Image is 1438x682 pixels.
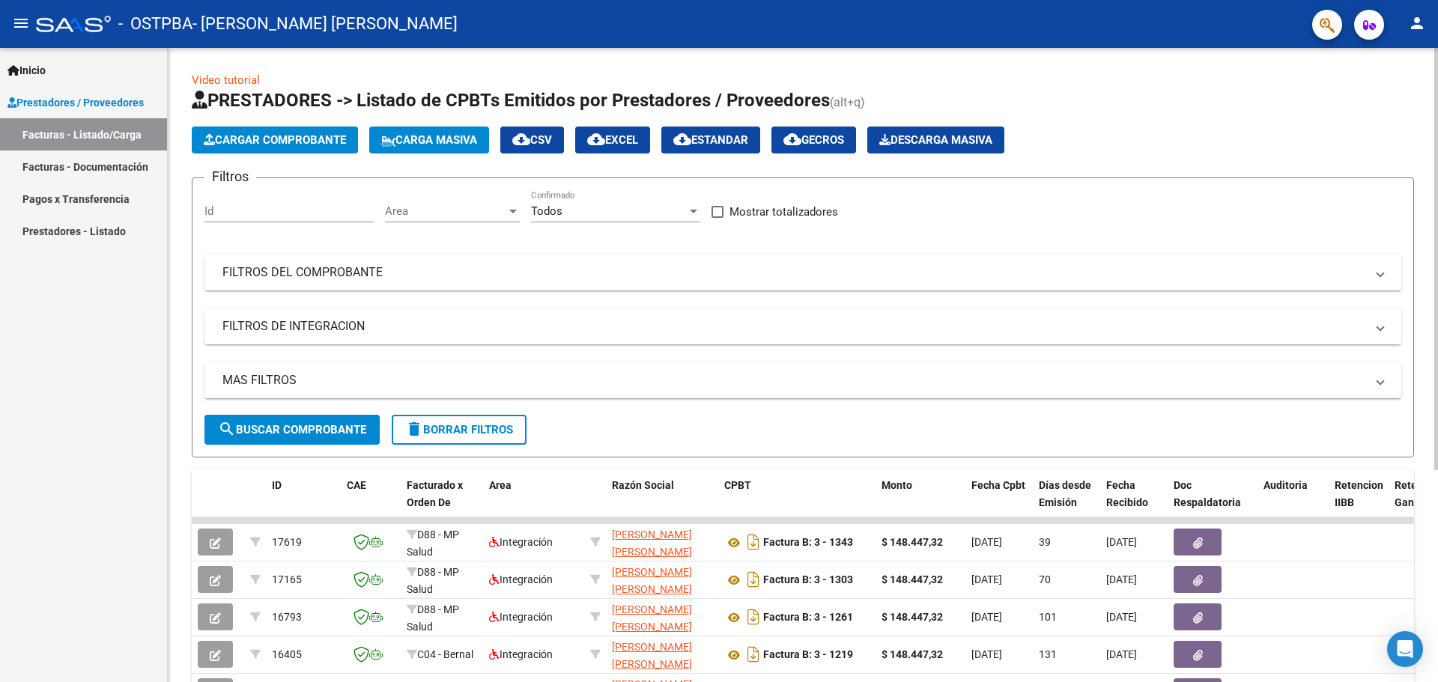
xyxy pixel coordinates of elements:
[1258,469,1329,535] datatable-header-cell: Auditoria
[407,566,459,595] span: D88 - MP Salud
[489,536,553,548] span: Integración
[401,469,483,535] datatable-header-cell: Facturado x Orden De
[744,530,763,554] i: Descargar documento
[612,639,712,670] div: 23937371624
[1039,573,1051,585] span: 70
[1408,14,1426,32] mat-icon: person
[489,573,553,585] span: Integración
[661,127,760,153] button: Estandar
[882,573,943,585] strong: $ 148.447,32
[500,127,564,153] button: CSV
[612,529,692,558] span: [PERSON_NAME] [PERSON_NAME]
[1329,469,1389,535] datatable-header-cell: Retencion IIBB
[407,479,463,508] span: Facturado x Orden De
[744,605,763,629] i: Descargar documento
[222,372,1365,389] mat-panel-title: MAS FILTROS
[204,166,256,187] h3: Filtros
[971,573,1002,585] span: [DATE]
[1033,469,1100,535] datatable-header-cell: Días desde Emisión
[882,479,912,491] span: Monto
[272,536,302,548] span: 17619
[407,529,459,558] span: D88 - MP Salud
[612,566,692,595] span: [PERSON_NAME] [PERSON_NAME]
[971,648,1002,660] span: [DATE]
[512,133,552,147] span: CSV
[1106,648,1137,660] span: [DATE]
[347,479,366,491] span: CAE
[1039,611,1057,623] span: 101
[763,537,853,549] strong: Factura B: 3 - 1343
[272,648,302,660] span: 16405
[830,95,865,109] span: (alt+q)
[381,133,477,147] span: Carga Masiva
[744,642,763,666] i: Descargar documento
[204,415,380,445] button: Buscar Comprobante
[12,14,30,32] mat-icon: menu
[192,127,358,153] button: Cargar Comprobante
[575,127,650,153] button: EXCEL
[531,204,562,218] span: Todos
[763,574,853,586] strong: Factura B: 3 - 1303
[673,133,748,147] span: Estandar
[204,308,1401,344] mat-expansion-panel-header: FILTROS DE INTEGRACION
[1039,536,1051,548] span: 39
[763,612,853,624] strong: Factura B: 3 - 1261
[204,362,1401,398] mat-expansion-panel-header: MAS FILTROS
[385,204,506,218] span: Area
[392,415,527,445] button: Borrar Filtros
[1106,536,1137,548] span: [DATE]
[783,130,801,148] mat-icon: cloud_download
[192,90,830,111] span: PRESTADORES -> Listado de CPBTs Emitidos por Prestadores / Proveedores
[369,127,489,153] button: Carga Masiva
[272,479,282,491] span: ID
[222,318,1365,335] mat-panel-title: FILTROS DE INTEGRACION
[489,648,553,660] span: Integración
[763,649,853,661] strong: Factura B: 3 - 1219
[867,127,1004,153] button: Descarga Masiva
[744,567,763,591] i: Descargar documento
[489,479,512,491] span: Area
[7,94,144,111] span: Prestadores / Proveedores
[882,648,943,660] strong: $ 148.447,32
[612,564,712,595] div: 23937371624
[1106,573,1137,585] span: [DATE]
[587,130,605,148] mat-icon: cloud_download
[218,420,236,438] mat-icon: search
[272,573,302,585] span: 17165
[612,603,692,633] span: [PERSON_NAME] [PERSON_NAME]
[876,469,965,535] datatable-header-cell: Monto
[405,423,513,436] span: Borrar Filtros
[587,133,638,147] span: EXCEL
[204,133,346,147] span: Cargar Comprobante
[612,479,674,491] span: Razón Social
[882,536,943,548] strong: $ 148.447,32
[192,7,458,40] span: - [PERSON_NAME] [PERSON_NAME]
[971,479,1025,491] span: Fecha Cpbt
[1335,479,1383,508] span: Retencion IIBB
[612,601,712,633] div: 23937371624
[718,469,876,535] datatable-header-cell: CPBT
[192,73,260,87] a: Video tutorial
[724,479,751,491] span: CPBT
[483,469,584,535] datatable-header-cell: Area
[612,641,692,670] span: [PERSON_NAME] [PERSON_NAME]
[266,469,341,535] datatable-header-cell: ID
[1106,611,1137,623] span: [DATE]
[405,420,423,438] mat-icon: delete
[341,469,401,535] datatable-header-cell: CAE
[882,611,943,623] strong: $ 148.447,32
[407,603,459,633] span: D88 - MP Salud
[218,423,366,436] span: Buscar Comprobante
[673,130,691,148] mat-icon: cloud_download
[867,127,1004,153] app-download-masive: Descarga masiva de comprobantes (adjuntos)
[272,611,302,623] span: 16793
[417,648,473,660] span: C04 - Bernal
[783,133,844,147] span: Gecros
[1174,479,1241,508] span: Doc Respaldatoria
[1100,469,1168,535] datatable-header-cell: Fecha Recibido
[204,255,1401,290] mat-expansion-panel-header: FILTROS DEL COMPROBANTE
[771,127,856,153] button: Gecros
[1106,479,1148,508] span: Fecha Recibido
[489,611,553,623] span: Integración
[606,469,718,535] datatable-header-cell: Razón Social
